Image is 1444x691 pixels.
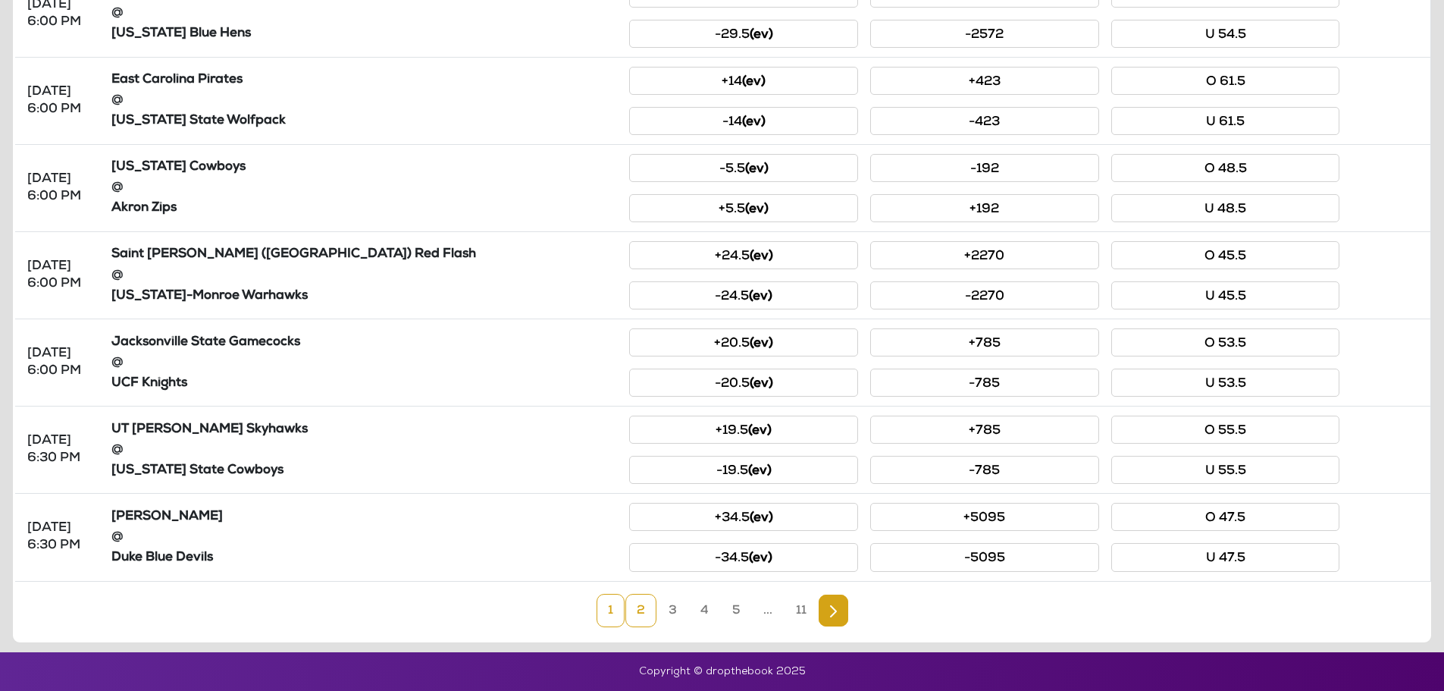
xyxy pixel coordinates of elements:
div: @ [111,354,618,372]
div: [DATE] 6:30 PM [27,432,93,467]
small: (ev) [749,552,772,565]
button: -785 [870,369,1099,397]
button: +14(ev) [629,67,858,95]
small: (ev) [745,203,769,216]
button: U 47.5 [1111,543,1340,571]
strong: UCF Knights [111,377,187,390]
strong: [US_STATE] State Cowboys [111,464,283,477]
div: [DATE] 6:00 PM [27,83,93,118]
small: (ev) [742,116,766,129]
a: 1 [597,594,625,627]
button: +34.5(ev) [629,503,858,531]
small: (ev) [750,512,773,525]
div: [DATE] 6:00 PM [27,345,93,380]
strong: Duke Blue Devils [111,551,213,564]
button: -2270 [870,281,1099,309]
div: @ [111,179,618,196]
button: U 55.5 [1111,456,1340,484]
strong: Akron Zips [111,202,177,215]
button: -192 [870,154,1099,182]
div: @ [111,5,618,22]
button: +2270 [870,241,1099,269]
button: O 61.5 [1111,67,1340,95]
div: [DATE] 6:30 PM [27,520,93,554]
button: O 47.5 [1111,503,1340,531]
button: U 48.5 [1111,194,1340,222]
button: -29.5(ev) [629,20,858,48]
button: +5095 [870,503,1099,531]
button: U 45.5 [1111,281,1340,309]
button: -785 [870,456,1099,484]
small: (ev) [750,378,773,391]
button: O 55.5 [1111,416,1340,444]
button: -423 [870,107,1099,135]
button: +20.5(ev) [629,328,858,356]
button: -2572 [870,20,1099,48]
small: (ev) [749,291,772,303]
button: +423 [870,67,1099,95]
button: -20.5(ev) [629,369,858,397]
strong: UT [PERSON_NAME] Skyhawks [111,423,308,436]
strong: [US_STATE] State Wolfpack [111,115,286,127]
button: +5.5(ev) [629,194,858,222]
button: -5.5(ev) [629,154,858,182]
div: [DATE] 6:00 PM [27,171,93,206]
small: (ev) [748,425,772,438]
small: (ev) [748,465,772,478]
a: ... [752,594,784,627]
a: 4 [689,594,720,627]
small: (ev) [745,163,769,176]
button: -24.5(ev) [629,281,858,309]
strong: Jacksonville State Gamecocks [111,336,300,349]
button: -34.5(ev) [629,543,858,571]
a: Next [819,595,848,627]
div: @ [111,92,618,109]
strong: [PERSON_NAME] [111,510,223,523]
a: 2 [625,594,656,627]
a: 3 [657,594,688,627]
div: @ [111,529,618,546]
button: U 54.5 [1111,20,1340,48]
button: O 45.5 [1111,241,1340,269]
strong: East Carolina Pirates [111,74,243,86]
button: +192 [870,194,1099,222]
strong: [US_STATE] Blue Hens [111,27,251,40]
button: +19.5(ev) [629,416,858,444]
strong: [US_STATE]-Monroe Warhawks [111,290,308,303]
button: +785 [870,416,1099,444]
div: @ [111,441,618,459]
strong: [US_STATE] Cowboys [111,161,246,174]
a: 5 [721,594,751,627]
button: O 53.5 [1111,328,1340,356]
button: +785 [870,328,1099,356]
button: -5095 [870,543,1099,571]
strong: Saint [PERSON_NAME] ([GEOGRAPHIC_DATA]) Red Flash [111,248,476,261]
small: (ev) [750,250,773,263]
button: -14(ev) [629,107,858,135]
a: 11 [785,594,818,627]
small: (ev) [750,29,773,42]
button: U 53.5 [1111,369,1340,397]
small: (ev) [742,76,766,89]
small: (ev) [750,338,773,350]
button: +24.5(ev) [629,241,858,269]
button: O 48.5 [1111,154,1340,182]
button: U 61.5 [1111,107,1340,135]
button: -19.5(ev) [629,456,858,484]
img: Next [830,605,837,617]
div: [DATE] 6:00 PM [27,258,93,293]
div: @ [111,267,618,284]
